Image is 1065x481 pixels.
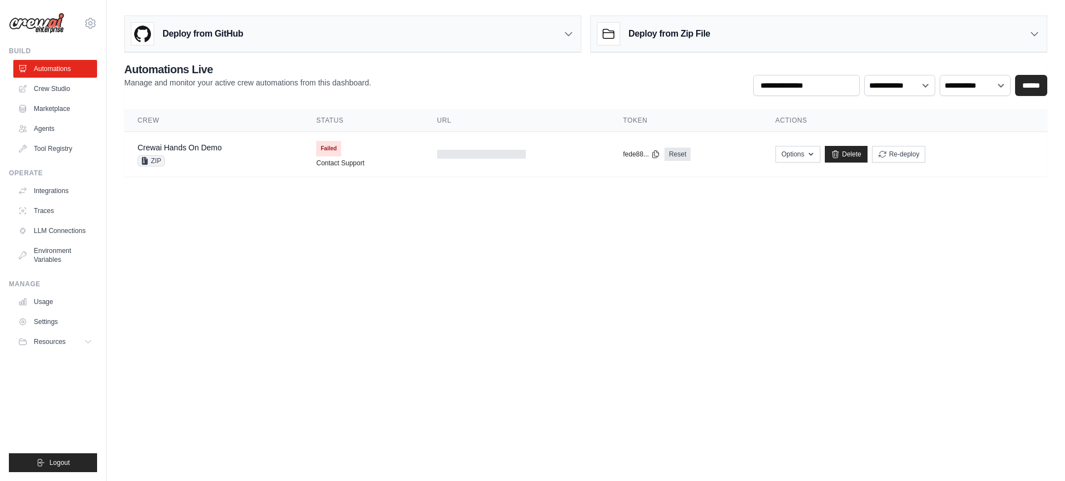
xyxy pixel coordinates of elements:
[316,159,364,168] a: Contact Support
[13,202,97,220] a: Traces
[13,242,97,269] a: Environment Variables
[13,222,97,240] a: LLM Connections
[13,182,97,200] a: Integrations
[163,27,243,40] h3: Deploy from GitHub
[9,169,97,178] div: Operate
[13,80,97,98] a: Crew Studio
[131,23,154,45] img: GitHub Logo
[124,109,303,132] th: Crew
[9,47,97,55] div: Build
[138,143,222,152] a: Crewai Hands On Demo
[13,313,97,331] a: Settings
[124,62,371,77] h2: Automations Live
[316,141,341,156] span: Failed
[13,100,97,118] a: Marketplace
[872,146,926,163] button: Re-deploy
[610,109,762,132] th: Token
[424,109,610,132] th: URL
[628,27,710,40] h3: Deploy from Zip File
[762,109,1047,132] th: Actions
[825,146,868,163] a: Delete
[138,155,165,166] span: ZIP
[13,60,97,78] a: Automations
[49,458,70,467] span: Logout
[9,453,97,472] button: Logout
[775,146,820,163] button: Options
[665,148,691,161] a: Reset
[9,280,97,288] div: Manage
[13,333,97,351] button: Resources
[34,337,65,346] span: Resources
[303,109,423,132] th: Status
[13,120,97,138] a: Agents
[623,150,660,159] button: fede88...
[13,293,97,311] a: Usage
[13,140,97,158] a: Tool Registry
[9,13,64,34] img: Logo
[124,77,371,88] p: Manage and monitor your active crew automations from this dashboard.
